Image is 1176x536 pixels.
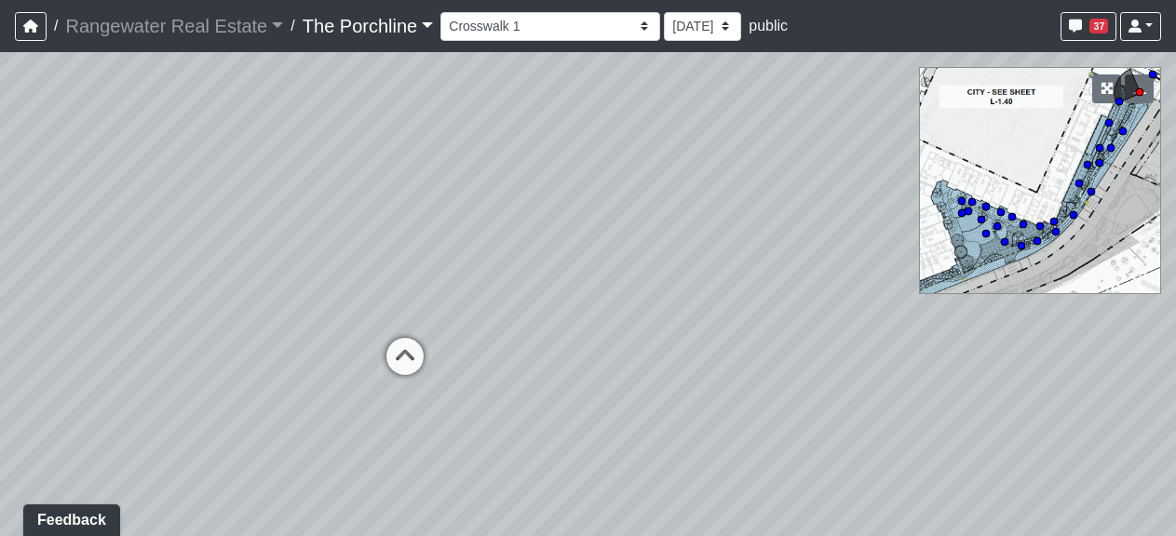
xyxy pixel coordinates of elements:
button: 37 [1061,12,1116,41]
span: public [749,18,788,33]
span: / [47,7,65,45]
span: / [283,7,302,45]
a: The Porchline [303,7,434,45]
a: Rangewater Real Estate [65,7,283,45]
span: 37 [1089,19,1108,33]
iframe: Ybug feedback widget [14,499,124,536]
